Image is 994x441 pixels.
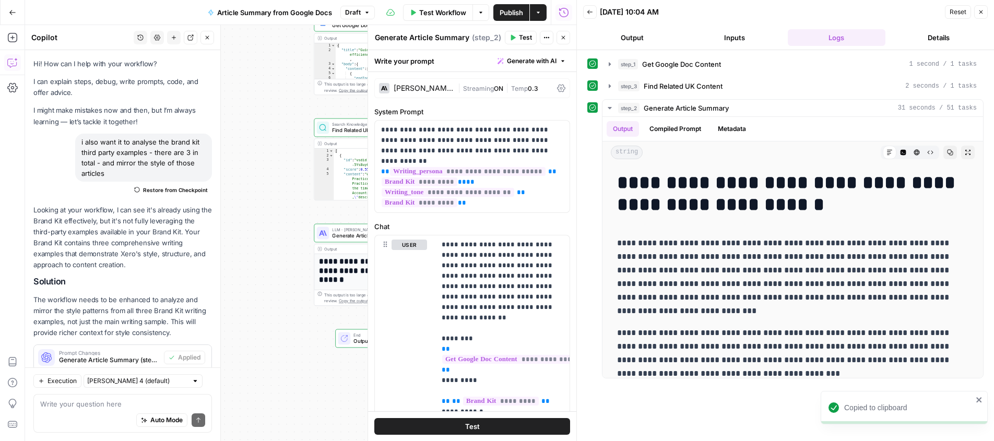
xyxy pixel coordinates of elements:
[374,106,570,117] label: System Prompt
[33,374,81,388] button: Execution
[905,81,977,91] span: 2 seconds / 1 tasks
[324,35,412,41] div: Output
[331,66,335,71] span: Toggle code folding, rows 4 through 5555
[503,82,511,93] span: |
[331,43,335,48] span: Toggle code folding, rows 1 through 5557
[844,402,973,413] div: Copied to clipboard
[324,246,412,252] div: Output
[611,146,643,159] span: string
[618,81,640,91] span: step_3
[319,18,327,26] img: Instagram%20post%20-%201%201.png
[314,153,334,158] div: 2
[59,355,160,365] span: Generate Article Summary (step_2)
[493,54,570,68] button: Generate with AI
[329,153,333,158] span: Toggle code folding, rows 2 through 21
[712,121,752,137] button: Metadata
[339,299,368,303] span: Copy the output
[33,205,212,271] p: Looking at your workflow, I can see it's already using the Brand Kit effectively, but it's not fu...
[507,56,557,66] span: Generate with AI
[314,43,336,48] div: 1
[618,103,640,113] span: step_2
[314,76,336,80] div: 6
[394,85,454,92] div: [PERSON_NAME] 4
[403,4,472,21] button: Test Workflow
[643,121,707,137] button: Compiled Prompt
[33,58,212,69] p: Hi! How can I help with your workflow?
[314,172,334,232] div: 5
[392,240,427,250] button: user
[59,350,160,355] span: Prompt Changes
[909,59,977,69] span: 1 second / 1 tasks
[332,227,407,233] span: LLM · [PERSON_NAME] 4
[472,32,501,43] span: ( step_2 )
[345,8,361,17] span: Draft
[374,221,570,232] label: Chat
[494,85,503,92] span: ON
[217,7,332,18] span: Article Summary from Google Docs
[324,81,430,93] div: This output is too large & has been abbreviated for review. to view the full content.
[375,32,469,43] textarea: Generate Article Summary
[314,62,336,66] div: 3
[314,13,434,95] div: Get Google Doc ContentStep 1Output{ "title":"Guide: How to win big on efficiency in your accounti...
[644,103,729,113] span: Generate Article Summary
[332,232,407,240] span: Generate Article Summary
[528,85,538,92] span: 0.3
[898,103,977,113] span: 31 seconds / 51 tasks
[642,59,721,69] span: Get Google Doc Content
[329,149,333,153] span: Toggle code folding, rows 1 through 102
[33,294,212,339] p: The workflow needs to be enhanced to analyze and mirror the style patterns from all three Brand K...
[324,292,430,304] div: This output is too large & has been abbreviated for review. to view the full content.
[374,418,570,435] button: Test
[130,184,212,196] button: Restore from Checkpoint
[353,332,406,338] span: End
[945,5,971,19] button: Reset
[332,121,412,127] span: Search Knowledge Base
[602,56,983,73] button: 1 second / 1 tasks
[465,421,480,432] span: Test
[976,396,983,404] button: close
[33,277,212,287] h2: Solution
[339,88,368,92] span: Copy the output
[644,81,723,91] span: Find Related UK Content
[314,167,334,172] div: 4
[950,7,966,17] span: Reset
[602,117,983,378] div: 31 seconds / 51 tasks
[48,376,77,386] span: Execution
[368,50,576,71] div: Write your prompt
[340,6,375,19] button: Draft
[332,126,412,134] span: Find Related UK Content
[314,149,334,153] div: 1
[500,7,523,18] span: Publish
[87,376,187,386] input: Claude Sonnet 4 (default)
[31,32,131,43] div: Copilot
[324,140,412,147] div: Output
[178,353,200,362] span: Applied
[314,329,434,348] div: EndOutput
[202,4,338,21] button: Article Summary from Google Docs
[519,33,532,42] span: Test
[136,413,187,427] button: Auto Mode
[75,134,212,182] div: i also want it to analyse the brand kit third party examples - there are 3 in total - and mirror ...
[607,121,639,137] button: Output
[314,66,336,71] div: 4
[618,59,638,69] span: step_1
[314,158,334,167] div: 3
[332,21,413,29] span: Get Google Doc Content
[583,29,681,46] button: Output
[493,4,529,21] button: Publish
[419,7,466,18] span: Test Workflow
[314,71,336,76] div: 5
[890,29,988,46] button: Details
[685,29,784,46] button: Inputs
[33,76,212,98] p: I can explain steps, debug, write prompts, code, and offer advice.
[143,186,208,194] span: Restore from Checkpoint
[353,337,406,345] span: Output
[463,85,494,92] span: Streaming
[788,29,886,46] button: Logs
[511,85,528,92] span: Temp
[33,105,212,127] p: I might make mistakes now and then, but I’m always learning — let’s tackle it together!
[164,351,205,364] button: Applied
[602,78,983,94] button: 2 seconds / 1 tasks
[314,48,336,62] div: 2
[602,100,983,116] button: 31 seconds / 51 tasks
